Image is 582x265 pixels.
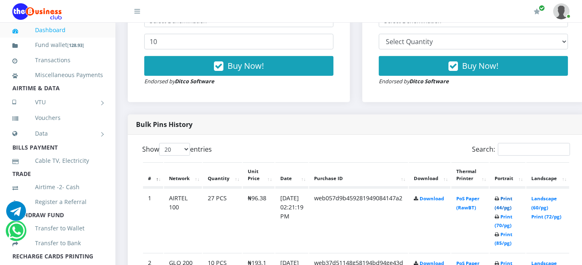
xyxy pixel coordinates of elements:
td: web057d9b459281949084147a2 [309,188,408,252]
button: Buy Now! [144,56,333,76]
b: 128.93 [69,42,82,48]
a: Cable TV, Electricity [12,151,103,170]
a: Download [420,195,444,202]
a: PoS Paper (RawBT) [456,195,479,211]
strong: Bulk Pins History [136,120,192,129]
strong: Ditco Software [175,77,214,85]
button: Buy Now! [379,56,568,76]
th: Download: activate to sort column ascending [409,162,451,188]
td: AIRTEL 100 [164,188,202,252]
a: Chat for support [6,207,26,221]
td: 27 PCS [203,188,242,252]
input: Enter Quantity [144,34,333,49]
a: Airtime -2- Cash [12,178,103,197]
label: Search: [472,143,570,156]
td: 1 [143,188,163,252]
a: Transactions [12,51,103,70]
input: Search: [498,143,570,156]
img: User [553,3,570,19]
a: Dashboard [12,21,103,40]
img: Logo [12,3,62,20]
th: #: activate to sort column descending [143,162,163,188]
td: [DATE] 02:21:19 PM [275,188,308,252]
a: Print (44/pg) [495,195,512,211]
strong: Ditco Software [409,77,449,85]
a: Print (85/pg) [495,231,512,246]
a: Landscape (60/pg) [531,195,557,211]
a: Miscellaneous Payments [12,66,103,84]
th: Unit Price: activate to sort column ascending [243,162,275,188]
a: Transfer to Wallet [12,219,103,238]
a: Transfer to Bank [12,234,103,253]
a: Print (72/pg) [531,213,561,220]
span: Buy Now! [228,60,264,71]
th: Network: activate to sort column ascending [164,162,202,188]
i: Renew/Upgrade Subscription [534,8,540,15]
th: Purchase ID: activate to sort column ascending [309,162,408,188]
small: Endorsed by [379,77,449,85]
th: Quantity: activate to sort column ascending [203,162,242,188]
span: Buy Now! [462,60,498,71]
small: Endorsed by [144,77,214,85]
th: Landscape: activate to sort column ascending [526,162,569,188]
th: Portrait: activate to sort column ascending [490,162,526,188]
small: [ ] [67,42,84,48]
a: VTU [12,92,103,113]
select: Showentries [159,143,190,156]
a: Register a Referral [12,192,103,211]
a: Data [12,123,103,144]
a: Fund wallet[128.93] [12,35,103,55]
th: Date: activate to sort column ascending [275,162,308,188]
label: Show entries [142,143,212,156]
a: Chat for support [8,227,25,241]
td: ₦96.38 [243,188,275,252]
span: Renew/Upgrade Subscription [539,5,545,11]
a: Print (70/pg) [495,213,512,229]
a: Vouchers [12,108,103,127]
th: Thermal Printer: activate to sort column ascending [451,162,489,188]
